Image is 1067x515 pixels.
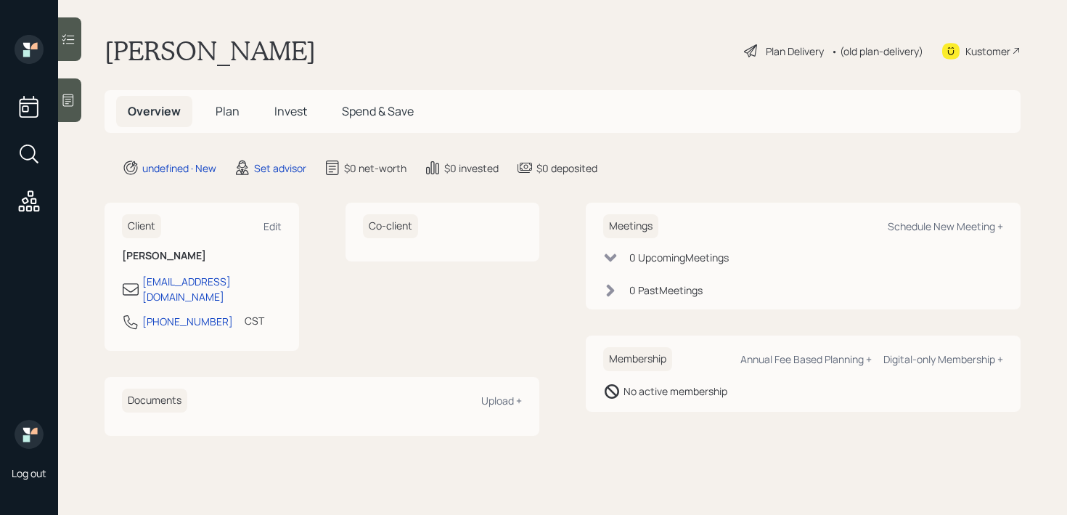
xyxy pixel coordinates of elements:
[142,161,216,176] div: undefined · New
[603,347,672,371] h6: Membership
[344,161,406,176] div: $0 net-worth
[603,214,658,238] h6: Meetings
[624,384,727,399] div: No active membership
[363,214,418,238] h6: Co-client
[274,103,307,119] span: Invest
[883,352,1003,366] div: Digital-only Membership +
[15,420,44,449] img: retirable_logo.png
[629,283,703,298] div: 0 Past Meeting s
[216,103,240,119] span: Plan
[766,44,824,59] div: Plan Delivery
[122,214,161,238] h6: Client
[245,313,264,328] div: CST
[831,44,923,59] div: • (old plan-delivery)
[481,394,522,407] div: Upload +
[142,314,233,329] div: [PHONE_NUMBER]
[254,161,306,176] div: Set advisor
[629,250,729,265] div: 0 Upcoming Meeting s
[142,274,282,304] div: [EMAIL_ADDRESS][DOMAIN_NAME]
[536,161,597,176] div: $0 deposited
[12,466,46,480] div: Log out
[740,352,872,366] div: Annual Fee Based Planning +
[122,389,187,413] h6: Documents
[888,219,1003,233] div: Schedule New Meeting +
[122,250,282,262] h6: [PERSON_NAME]
[128,103,181,119] span: Overview
[105,35,316,67] h1: [PERSON_NAME]
[263,219,282,233] div: Edit
[965,44,1010,59] div: Kustomer
[444,161,499,176] div: $0 invested
[342,103,414,119] span: Spend & Save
